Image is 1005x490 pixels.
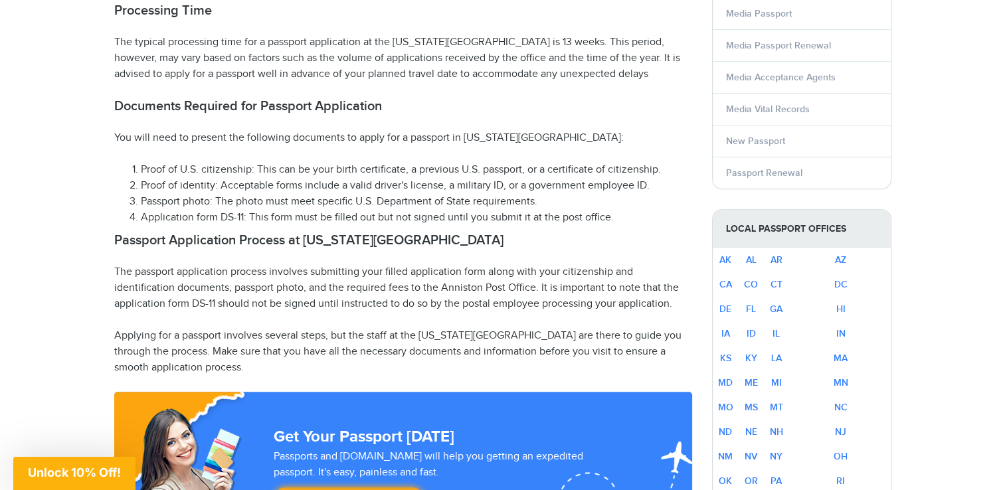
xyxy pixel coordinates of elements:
a: OH [834,451,848,462]
span: Unlock 10% Off! [28,465,121,479]
a: MN [834,377,848,388]
a: AL [746,254,757,266]
a: OK [719,475,732,487]
a: IA [721,328,730,339]
a: MI [771,377,782,388]
a: DE [719,303,731,315]
a: Media Vital Records [726,104,810,115]
a: NE [745,426,757,438]
a: DC [834,279,848,290]
a: HI [836,303,846,315]
h2: Processing Time [114,3,692,19]
strong: Get Your Passport [DATE] [274,427,454,446]
p: The typical processing time for a passport application at the [US_STATE][GEOGRAPHIC_DATA] is 13 w... [114,35,692,82]
a: RI [836,475,845,487]
a: NJ [835,426,846,438]
a: AK [719,254,731,266]
a: NM [718,451,733,462]
a: PA [771,475,782,487]
a: NV [745,451,757,462]
a: MO [718,402,733,413]
a: Media Passport Renewal [726,40,831,51]
a: New Passport [726,135,785,147]
h2: Documents Required for Passport Application [114,98,692,114]
a: CT [771,279,782,290]
li: Application form DS-11: This form must be filled out but not signed until you submit it at the po... [141,210,692,226]
a: FL [746,303,756,315]
a: KS [720,353,731,364]
a: NC [834,402,848,413]
a: NY [770,451,782,462]
a: CA [719,279,732,290]
a: MD [718,377,733,388]
p: The passport application process involves submitting your filled application form along with your... [114,264,692,312]
a: AZ [835,254,846,266]
a: Media Passport [726,8,792,19]
a: IL [773,328,780,339]
a: MT [770,402,783,413]
a: MA [834,353,848,364]
strong: Local Passport Offices [713,210,891,248]
a: KY [745,353,757,364]
a: OR [745,475,758,487]
a: NH [770,426,783,438]
a: Passport Renewal [726,167,802,179]
li: Proof of U.S. citizenship: This can be your birth certificate, a previous U.S. passport, or a cer... [141,162,692,178]
a: ID [747,328,756,339]
li: Proof of identity: Acceptable forms include a valid driver's license, a military ID, or a governm... [141,178,692,194]
a: ND [719,426,732,438]
a: LA [771,353,782,364]
a: IN [836,328,846,339]
a: Media Acceptance Agents [726,72,836,83]
p: You will need to present the following documents to apply for a passport in [US_STATE][GEOGRAPHIC... [114,130,692,146]
a: MS [745,402,758,413]
li: Passport photo: The photo must meet specific U.S. Department of State requirements. [141,194,692,210]
div: Unlock 10% Off! [13,457,136,490]
a: CO [744,279,758,290]
a: GA [770,303,782,315]
a: AR [771,254,782,266]
h2: Passport Application Process at [US_STATE][GEOGRAPHIC_DATA] [114,232,692,248]
a: ME [745,377,758,388]
p: Applying for a passport involves several steps, but the staff at the [US_STATE][GEOGRAPHIC_DATA] ... [114,328,692,376]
